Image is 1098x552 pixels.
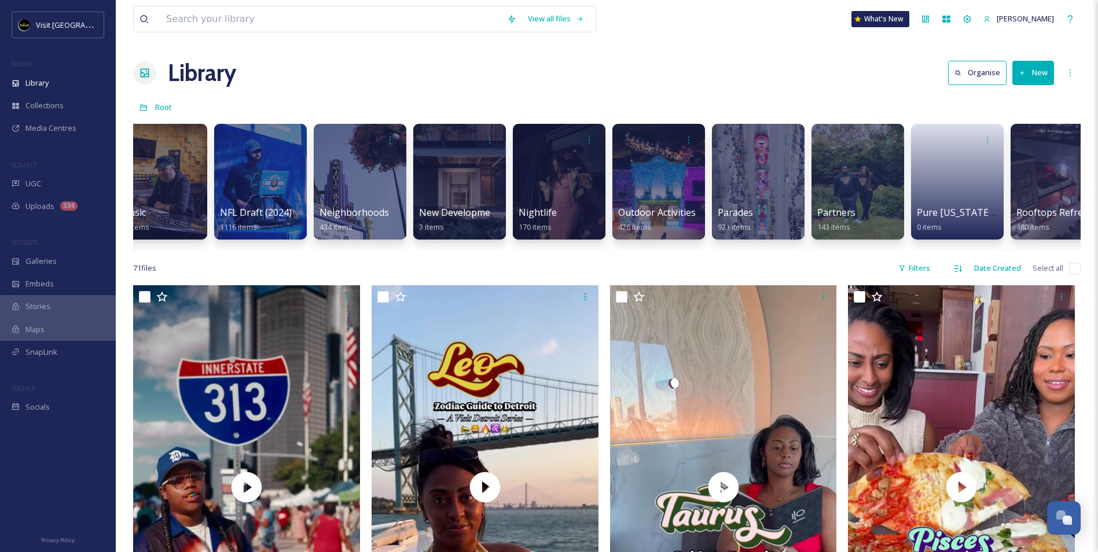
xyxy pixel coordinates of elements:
[220,222,257,232] span: 1116 items
[1047,501,1081,535] button: Open Chat
[948,61,1012,84] a: Organise
[1033,263,1063,274] span: Select all
[60,201,78,211] div: 334
[718,222,751,232] span: 921 items
[25,123,76,134] span: Media Centres
[718,206,753,219] span: Parades
[12,384,35,392] span: SOCIALS
[1012,61,1054,84] button: New
[522,8,590,30] a: View all files
[25,324,45,335] span: Maps
[618,207,696,232] a: Outdoor Activities426 items
[120,207,149,232] a: Music78 items
[41,536,75,544] span: Privacy Policy
[320,207,389,232] a: Neighborhoods434 items
[718,207,753,232] a: Parades921 items
[519,206,557,219] span: Nightlife
[25,402,50,413] span: Socials
[25,347,57,358] span: SnapLink
[917,207,1029,232] a: Pure [US_STATE] Content0 items
[155,100,172,114] a: Root
[917,206,1029,219] span: Pure [US_STATE] Content
[41,532,75,546] a: Privacy Policy
[519,207,557,232] a: Nightlife170 items
[997,13,1054,24] span: [PERSON_NAME]
[817,222,850,232] span: 143 items
[948,61,1007,84] button: Organise
[817,207,855,232] a: Partners143 items
[25,201,54,212] span: Uploads
[320,206,389,219] span: Neighborhoods
[618,206,696,219] span: Outdoor Activities
[120,206,146,219] span: Music
[25,278,54,289] span: Embeds
[133,263,156,274] span: 71 file s
[419,206,552,219] span: New Development Renderings
[1016,222,1049,232] span: 180 items
[25,256,57,267] span: Galleries
[12,60,32,68] span: MEDIA
[220,206,292,219] span: NFL Draft (2024)
[519,222,552,232] span: 170 items
[320,222,352,232] span: 434 items
[12,238,38,246] span: WIDGETS
[851,11,909,27] a: What's New
[12,160,36,169] span: COLLECT
[160,6,501,32] input: Search your library
[155,102,172,112] span: Root
[120,222,149,232] span: 78 items
[36,19,126,30] span: Visit [GEOGRAPHIC_DATA]
[917,222,942,232] span: 0 items
[25,100,64,111] span: Collections
[817,206,855,219] span: Partners
[25,301,50,312] span: Stories
[19,19,30,31] img: VISIT%20DETROIT%20LOGO%20-%20BLACK%20BACKGROUND.png
[893,257,936,279] div: Filters
[978,8,1060,30] a: [PERSON_NAME]
[419,207,552,232] a: New Development Renderings3 items
[25,178,41,189] span: UGC
[618,222,651,232] span: 426 items
[168,56,236,90] a: Library
[419,222,444,232] span: 3 items
[25,78,49,89] span: Library
[220,207,292,232] a: NFL Draft (2024)1116 items
[968,257,1027,279] div: Date Created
